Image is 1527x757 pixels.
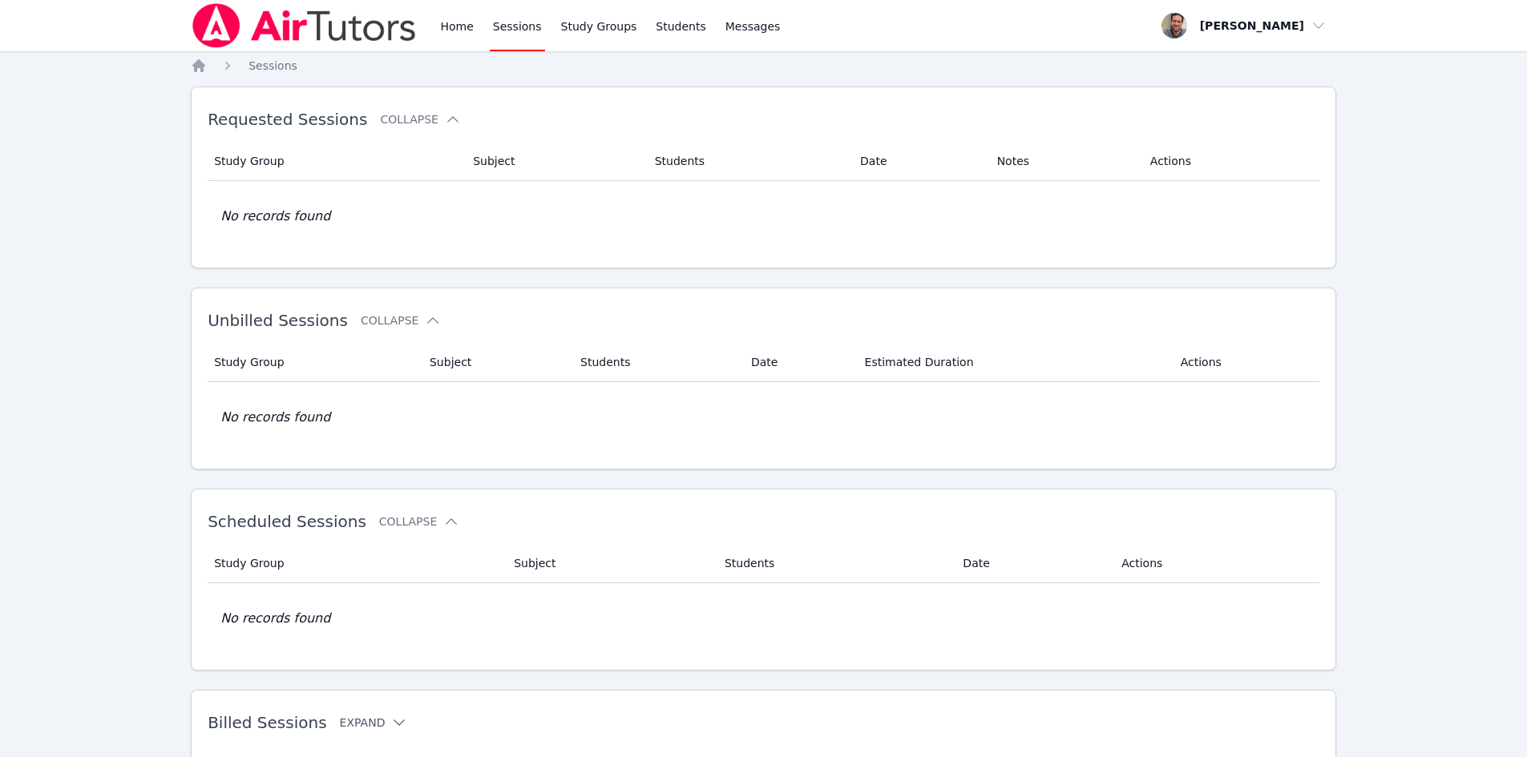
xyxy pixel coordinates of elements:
[463,142,645,181] th: Subject
[504,544,715,583] th: Subject
[645,142,850,181] th: Students
[208,583,1319,654] td: No records found
[248,58,297,74] a: Sessions
[715,544,953,583] th: Students
[420,343,571,382] th: Subject
[855,343,1171,382] th: Estimated Duration
[208,382,1319,453] td: No records found
[208,142,463,181] th: Study Group
[208,181,1319,252] td: No records found
[208,544,504,583] th: Study Group
[191,3,418,48] img: Air Tutors
[208,343,420,382] th: Study Group
[571,343,741,382] th: Students
[191,58,1336,74] nav: Breadcrumb
[340,715,408,731] button: Expand
[208,110,367,129] span: Requested Sessions
[1141,142,1319,181] th: Actions
[1112,544,1319,583] th: Actions
[850,142,988,181] th: Date
[361,312,441,328] button: Collapse
[208,512,366,531] span: Scheduled Sessions
[741,343,855,382] th: Date
[208,713,326,732] span: Billed Sessions
[988,142,1141,181] th: Notes
[208,311,348,330] span: Unbilled Sessions
[380,111,460,127] button: Collapse
[248,59,297,72] span: Sessions
[379,513,459,529] button: Collapse
[953,544,1112,583] th: Date
[725,18,781,34] span: Messages
[1171,343,1319,382] th: Actions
